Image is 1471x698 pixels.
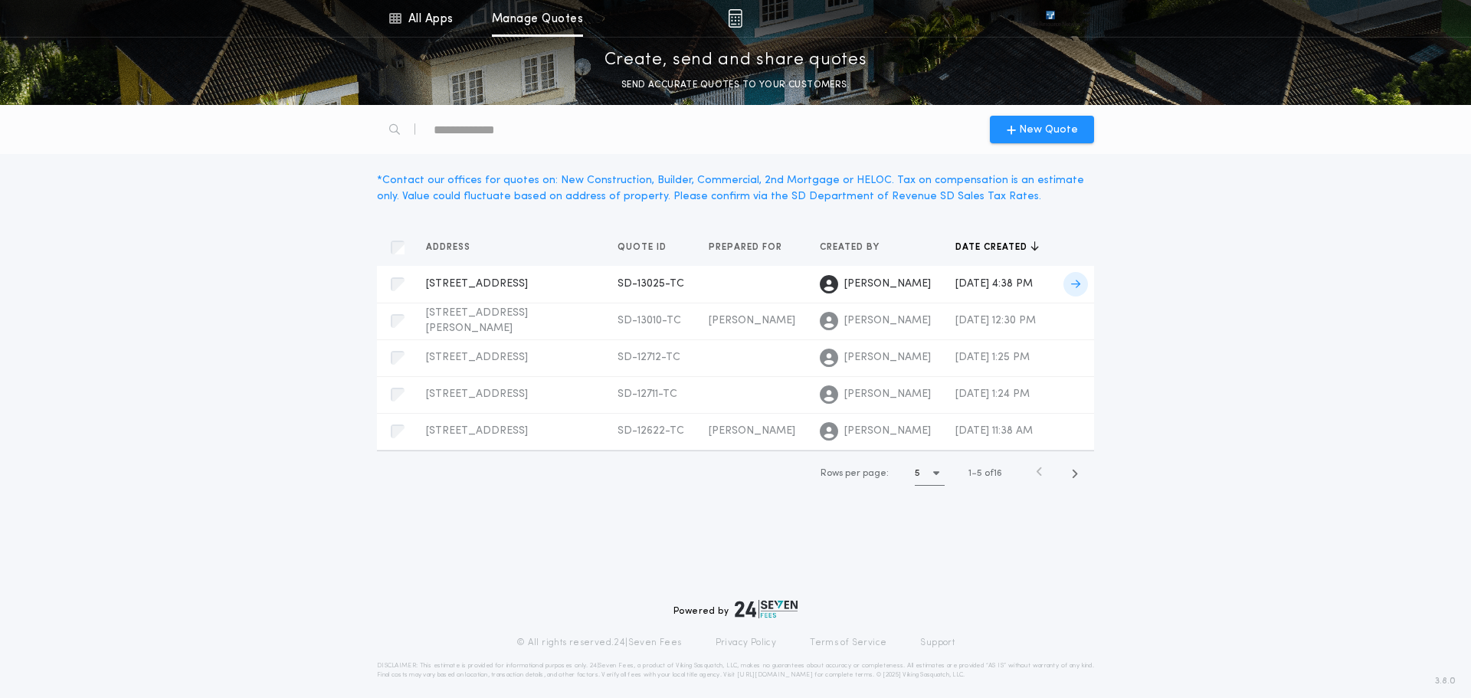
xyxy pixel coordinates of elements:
[709,241,785,254] span: Prepared for
[1019,122,1078,138] span: New Quote
[915,466,920,481] h1: 5
[618,388,677,400] span: SD-12711-TC
[955,388,1030,400] span: [DATE] 1:24 PM
[955,315,1036,326] span: [DATE] 12:30 PM
[673,600,798,618] div: Powered by
[915,461,945,486] button: 5
[621,77,850,93] p: SEND ACCURATE QUOTES TO YOUR CUSTOMERS.
[977,469,982,478] span: 5
[990,116,1094,143] button: New Quote
[955,425,1033,437] span: [DATE] 11:38 AM
[1018,11,1083,26] img: vs-icon
[955,278,1033,290] span: [DATE] 4:38 PM
[844,277,931,292] span: [PERSON_NAME]
[820,241,883,254] span: Created by
[618,352,680,363] span: SD-12712-TC
[844,424,931,439] span: [PERSON_NAME]
[955,241,1030,254] span: Date created
[1435,674,1456,688] span: 3.8.0
[844,387,931,402] span: [PERSON_NAME]
[618,315,681,326] span: SD-13010-TC
[426,278,528,290] span: [STREET_ADDRESS]
[604,48,867,73] p: Create, send and share quotes
[984,467,1002,480] span: of 16
[709,425,795,437] span: [PERSON_NAME]
[737,672,813,678] a: [URL][DOMAIN_NAME]
[735,600,798,618] img: logo
[426,388,528,400] span: [STREET_ADDRESS]
[968,469,971,478] span: 1
[820,240,891,255] button: Created by
[810,637,886,649] a: Terms of Service
[955,352,1030,363] span: [DATE] 1:25 PM
[426,352,528,363] span: [STREET_ADDRESS]
[618,278,684,290] span: SD-13025-TC
[955,240,1039,255] button: Date created
[516,637,682,649] p: © All rights reserved. 24|Seven Fees
[426,241,473,254] span: Address
[844,313,931,329] span: [PERSON_NAME]
[920,637,955,649] a: Support
[844,350,931,365] span: [PERSON_NAME]
[618,240,678,255] button: Quote ID
[709,315,795,326] span: [PERSON_NAME]
[618,425,684,437] span: SD-12622-TC
[377,661,1094,680] p: DISCLAIMER: This estimate is provided for informational purposes only. 24|Seven Fees, a product o...
[426,425,528,437] span: [STREET_ADDRESS]
[426,307,528,334] span: [STREET_ADDRESS][PERSON_NAME]
[426,240,482,255] button: Address
[728,9,742,28] img: img
[618,241,670,254] span: Quote ID
[716,637,777,649] a: Privacy Policy
[821,469,889,478] span: Rows per page:
[377,172,1094,205] div: * Contact our offices for quotes on: New Construction, Builder, Commercial, 2nd Mortgage or HELOC...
